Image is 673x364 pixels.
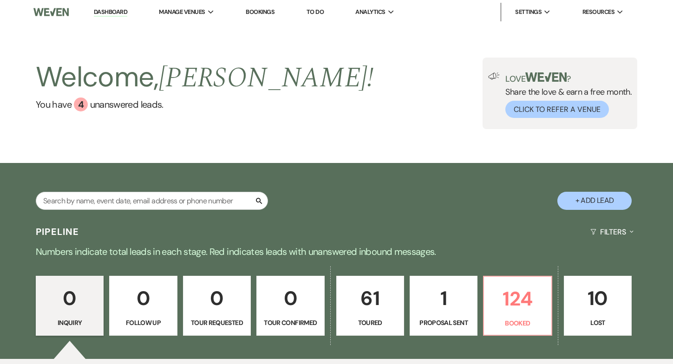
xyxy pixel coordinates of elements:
p: Proposal Sent [416,318,471,328]
p: Lost [570,318,626,328]
span: Resources [582,7,614,17]
a: 124Booked [483,276,552,336]
button: + Add Lead [557,192,632,210]
a: To Do [307,8,324,16]
p: Toured [342,318,398,328]
p: 0 [115,283,171,314]
input: Search by name, event date, email address or phone number [36,192,268,210]
p: 0 [262,283,318,314]
a: Dashboard [94,8,127,17]
p: Numbers indicate total leads in each stage. Red indicates leads with unanswered inbound messages. [2,244,671,259]
p: Booked [490,318,545,328]
div: Share the love & earn a free month. [500,72,632,118]
button: Filters [587,220,637,244]
p: 0 [189,283,245,314]
span: Settings [515,7,542,17]
a: 0Follow Up [109,276,177,336]
p: Tour Requested [189,318,245,328]
p: Love ? [505,72,632,83]
a: 10Lost [564,276,632,336]
p: Tour Confirmed [262,318,318,328]
img: Weven Logo [33,2,68,22]
a: You have 4 unanswered leads. [36,97,373,111]
img: loud-speaker-illustration.svg [488,72,500,80]
span: Analytics [355,7,385,17]
h2: Welcome, [36,58,373,97]
div: 4 [74,97,88,111]
p: 0 [42,283,98,314]
span: Manage Venues [159,7,205,17]
p: 10 [570,283,626,314]
a: 61Toured [336,276,404,336]
a: 0Tour Requested [183,276,251,336]
p: 1 [416,283,471,314]
p: Inquiry [42,318,98,328]
img: weven-logo-green.svg [525,72,567,82]
p: 124 [490,283,545,314]
h3: Pipeline [36,225,79,238]
a: 0Inquiry [36,276,104,336]
a: 0Tour Confirmed [256,276,324,336]
p: 61 [342,283,398,314]
p: Follow Up [115,318,171,328]
span: [PERSON_NAME] ! [159,57,373,99]
button: Click to Refer a Venue [505,101,609,118]
a: 1Proposal Sent [410,276,477,336]
a: Bookings [246,8,274,16]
